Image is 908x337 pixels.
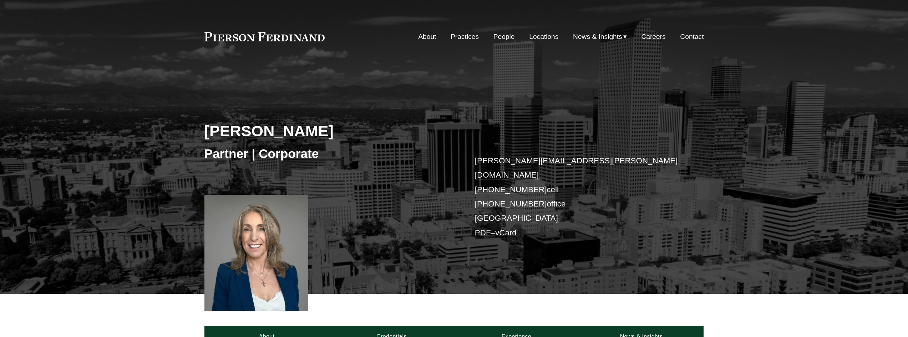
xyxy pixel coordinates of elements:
a: [PHONE_NUMBER] [475,199,547,208]
a: Contact [680,30,704,44]
span: News & Insights [573,31,622,43]
a: About [418,30,436,44]
a: vCard [495,228,517,237]
a: Locations [529,30,558,44]
a: Practices [451,30,479,44]
a: PDF [475,228,491,237]
p: cell office [GEOGRAPHIC_DATA] – [475,154,683,240]
a: Careers [641,30,665,44]
a: People [493,30,515,44]
a: folder dropdown [573,30,627,44]
h3: Partner | Corporate [204,146,454,162]
a: [PHONE_NUMBER] [475,185,547,194]
a: [PERSON_NAME][EMAIL_ADDRESS][PERSON_NAME][DOMAIN_NAME] [475,156,678,179]
h2: [PERSON_NAME] [204,122,454,140]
